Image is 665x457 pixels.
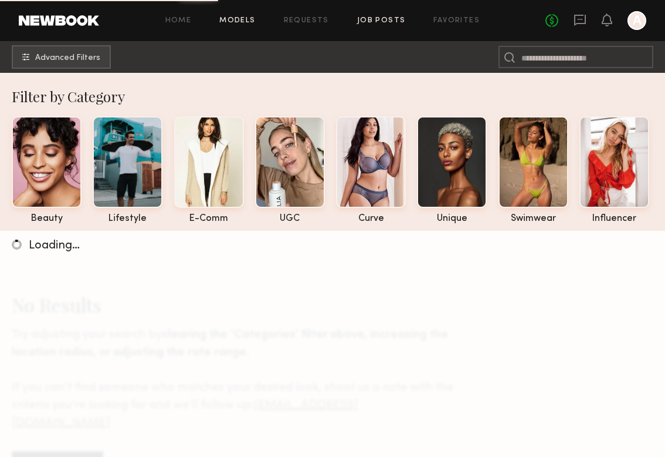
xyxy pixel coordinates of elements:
[174,214,244,224] div: e-comm
[255,214,325,224] div: UGC
[336,214,406,224] div: curve
[93,214,162,224] div: lifestyle
[498,214,568,224] div: swimwear
[12,45,111,69] button: Advanced Filters
[35,54,100,62] span: Advanced Filters
[165,17,192,25] a: Home
[579,214,649,224] div: influencer
[219,17,255,25] a: Models
[284,17,329,25] a: Requests
[12,87,665,106] div: Filter by Category
[417,214,487,224] div: unique
[29,240,80,251] span: Loading…
[357,17,406,25] a: Job Posts
[12,214,82,224] div: beauty
[433,17,480,25] a: Favorites
[627,11,646,30] a: A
